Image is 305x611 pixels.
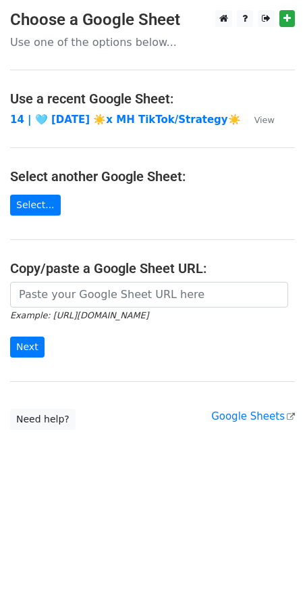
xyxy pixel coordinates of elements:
[10,10,295,30] h3: Choose a Google Sheet
[241,114,275,126] a: View
[10,195,61,216] a: Select...
[10,282,288,308] input: Paste your Google Sheet URL here
[10,409,76,430] a: Need help?
[10,114,241,126] a: 14 | 🩵 [DATE] ☀️x MH TikTok/Strategy☀️
[10,91,295,107] h4: Use a recent Google Sheet:
[10,310,148,320] small: Example: [URL][DOMAIN_NAME]
[254,115,275,125] small: View
[211,410,295,422] a: Google Sheets
[10,260,295,276] h4: Copy/paste a Google Sheet URL:
[10,168,295,185] h4: Select another Google Sheet:
[10,337,45,358] input: Next
[10,35,295,49] p: Use one of the options below...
